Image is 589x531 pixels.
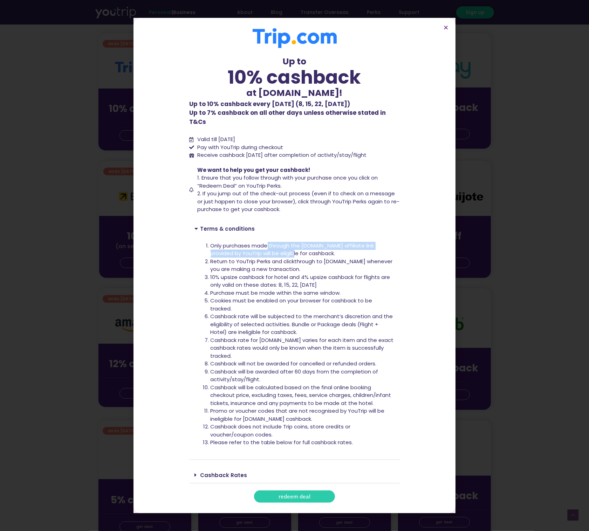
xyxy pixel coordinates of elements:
a: redeem deal [254,490,335,503]
li: Cashback rate for [DOMAIN_NAME] varies for each item and the exact cashback rates would only be k... [211,336,395,360]
span: redeem deal [279,494,310,499]
a: Cashback Rates [200,471,247,479]
div: Up to at [DOMAIN_NAME]! [190,55,400,100]
p: Up to 7% cashback on all other days unless otherwise stated in T&Cs [190,100,400,127]
li: Cashback does not include Trip coins, store credits or voucher/coupon codes. [211,423,395,439]
a: Close [443,25,448,30]
li: Cookies must be enabled on your browser for cashback to be tracked. [211,297,395,313]
b: Up to 10% cashback every [DATE] (8, 15, 22, [DATE]) [190,100,350,108]
a: Terms & conditions [200,225,255,232]
span: 10% upsize cashback for hotel and 4% upsize cashback for flights are only valid on these dates: 8... [211,273,390,289]
div: 10% cashback [190,68,400,86]
span: 2. If you jump out of the check-out process (even if to check on a message or just happen to clos... [197,190,399,213]
span: Valid till [DATE] [197,135,235,143]
li: Return to YouTrip Perks and clickthrough to [DOMAIN_NAME] whenever you are making a new transaction. [211,258,395,273]
li: Cashback will not be awarded for cancelled or refunded orders. [211,360,395,368]
li: Promo or voucher codes that are not recognised by YouTrip will be ineligible for [DOMAIN_NAME] ca... [211,407,395,423]
li: Cashback will be awarded after 60 days from the completion of activity/stay/flight. [211,368,395,384]
li: Only purchases made through the [DOMAIN_NAME] affiliate link provided by YouTrip will be eligible... [211,242,395,258]
span: 1. Ensure that you follow through with your purchase once you click on “Redeem Deal” on YouTrip P... [197,174,378,189]
li: Cashback will be calculated based on the final online booking checkout price, excluding taxes, fe... [211,384,395,407]
li: Purchase must be made within the same window. [211,289,395,297]
li: Cashback rate will be subjected to the merchant’s discretion and the eligibility of selected acti... [211,313,395,336]
div: Cashback Rates [190,467,400,483]
span: Receive cashback [DATE] after completion of activity/stay/flight [197,151,367,159]
div: Terms & conditions [190,221,400,237]
li: Please refer to the table below for full cashback rates. [211,439,395,447]
div: Terms & conditions [190,237,400,460]
span: We want to help you get your cashback! [197,166,310,174]
span: Pay with YouTrip during checkout [196,144,283,152]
